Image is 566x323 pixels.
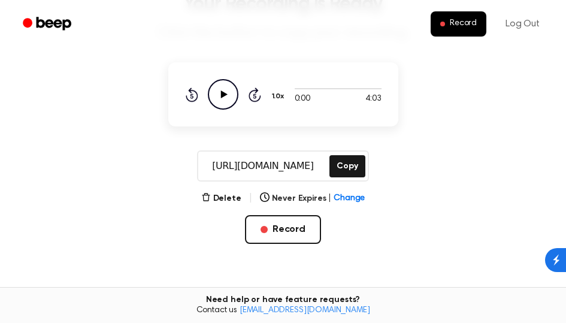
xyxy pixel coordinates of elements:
span: | [249,191,253,206]
span: 4:03 [365,93,381,105]
a: Beep [14,13,82,36]
button: 1.0x [271,86,289,107]
span: Contact us [7,306,559,316]
a: Log Out [494,10,552,38]
a: [EMAIL_ADDRESS][DOMAIN_NAME] [240,306,370,315]
button: Copy [329,155,365,177]
button: Record [245,215,321,244]
span: Change [334,192,365,205]
button: Delete [201,192,241,205]
button: Record [431,11,486,37]
span: 0:00 [295,93,310,105]
span: Record [450,19,477,29]
span: | [328,192,331,205]
button: Never Expires|Change [260,192,365,205]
